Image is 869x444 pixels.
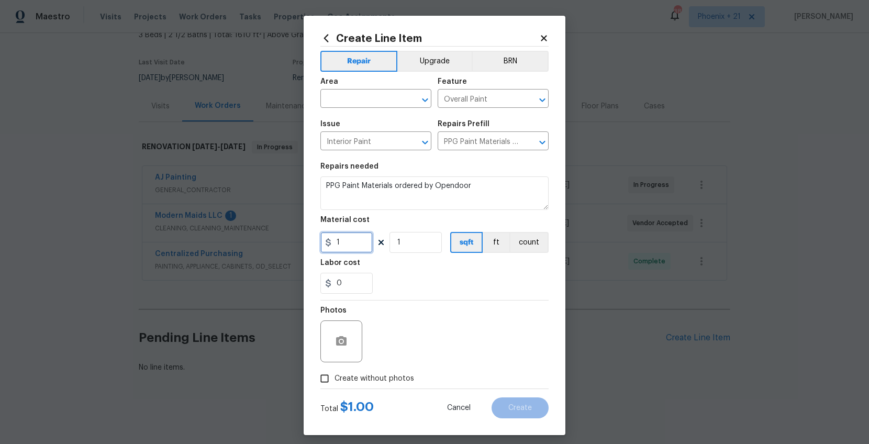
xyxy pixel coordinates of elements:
[535,135,550,150] button: Open
[492,397,549,418] button: Create
[320,32,539,44] h2: Create Line Item
[472,51,549,72] button: BRN
[320,163,378,170] h5: Repairs needed
[509,232,549,253] button: count
[450,232,483,253] button: sqft
[418,135,432,150] button: Open
[397,51,472,72] button: Upgrade
[320,402,374,414] div: Total
[320,259,360,267] h5: Labor cost
[447,404,471,412] span: Cancel
[320,78,338,85] h5: Area
[438,120,489,128] h5: Repairs Prefill
[438,78,467,85] h5: Feature
[418,93,432,107] button: Open
[320,176,549,210] textarea: PPG Paint Materials ordered by Opendoor
[483,232,509,253] button: ft
[340,401,374,413] span: $ 1.00
[335,373,414,384] span: Create without photos
[430,397,487,418] button: Cancel
[535,93,550,107] button: Open
[320,51,397,72] button: Repair
[320,307,347,314] h5: Photos
[320,120,340,128] h5: Issue
[508,404,532,412] span: Create
[320,216,370,224] h5: Material cost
